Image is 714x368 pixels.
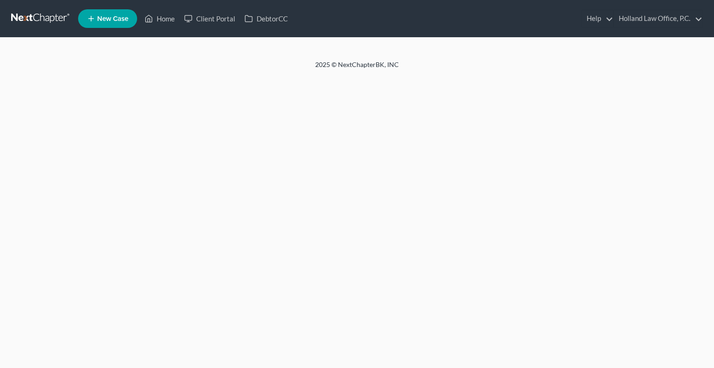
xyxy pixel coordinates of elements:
a: Home [140,10,179,27]
a: Client Portal [179,10,240,27]
div: 2025 © NextChapterBK, INC [92,60,622,77]
new-legal-case-button: New Case [78,9,137,28]
a: Help [582,10,613,27]
a: DebtorCC [240,10,292,27]
a: Holland Law Office, P.C. [614,10,702,27]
